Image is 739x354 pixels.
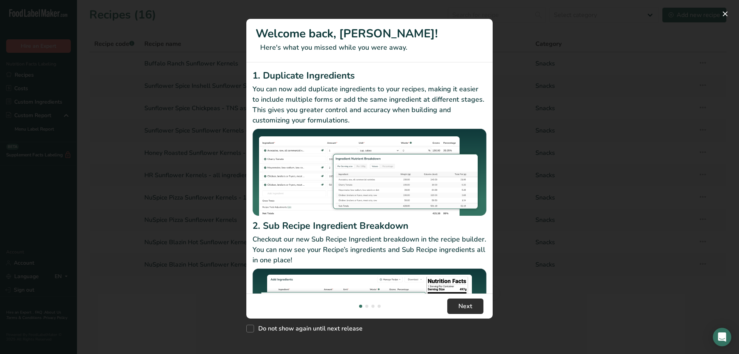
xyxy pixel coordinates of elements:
[252,129,487,216] img: Duplicate Ingredients
[252,69,487,82] h2: 1. Duplicate Ingredients
[252,84,487,126] p: You can now add duplicate ingredients to your recipes, making it easier to include multiple forms...
[447,299,483,314] button: Next
[254,325,363,332] span: Do not show again until next release
[256,25,483,42] h1: Welcome back, [PERSON_NAME]!
[713,328,731,346] div: Open Intercom Messenger
[458,302,472,311] span: Next
[256,42,483,53] p: Here's what you missed while you were away.
[252,234,487,265] p: Checkout our new Sub Recipe Ingredient breakdown in the recipe builder. You can now see your Reci...
[252,219,487,233] h2: 2. Sub Recipe Ingredient Breakdown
